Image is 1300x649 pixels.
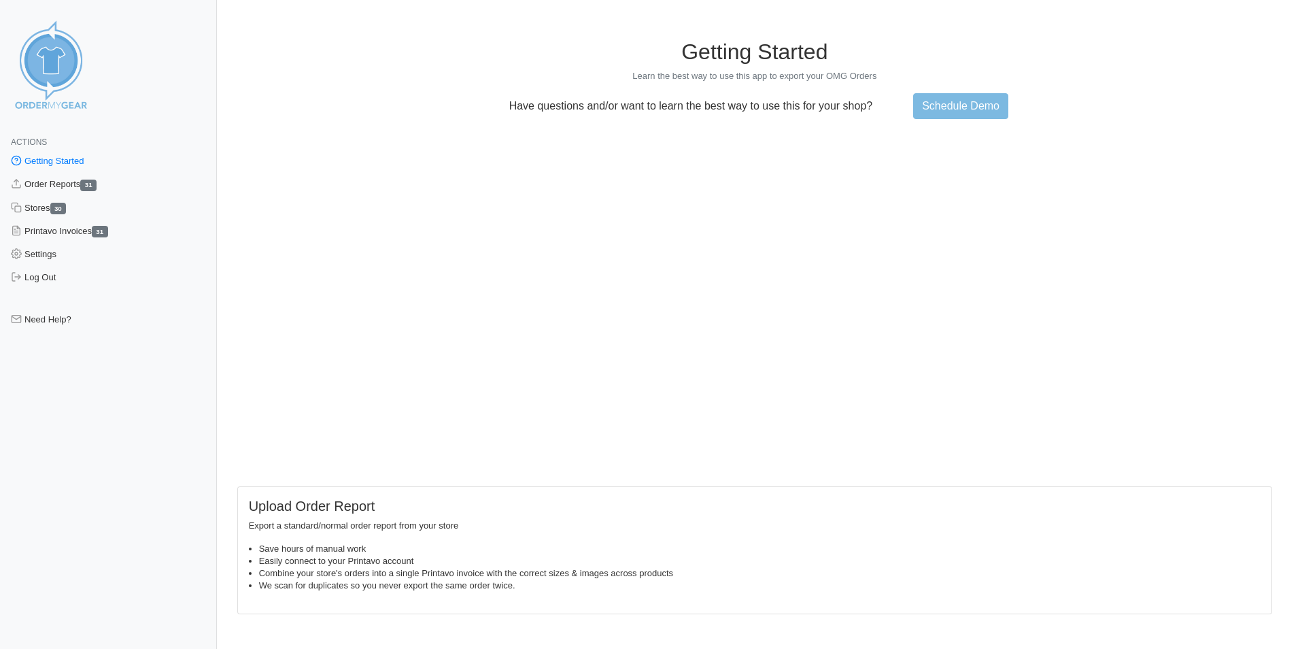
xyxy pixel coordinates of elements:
[249,498,1261,514] h5: Upload Order Report
[259,567,1261,580] li: Combine your store's orders into a single Printavo invoice with the correct sizes & images across...
[11,137,47,147] span: Actions
[237,70,1272,82] p: Learn the best way to use this app to export your OMG Orders
[259,543,1261,555] li: Save hours of manual work
[92,226,108,237] span: 31
[237,39,1272,65] h1: Getting Started
[50,203,67,214] span: 30
[249,520,1261,532] p: Export a standard/normal order report from your store
[80,180,97,191] span: 31
[259,580,1261,592] li: We scan for duplicates so you never export the same order twice.
[259,555,1261,567] li: Easily connect to your Printavo account
[501,100,881,112] p: Have questions and/or want to learn the best way to use this for your shop?
[913,93,1008,119] a: Schedule Demo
